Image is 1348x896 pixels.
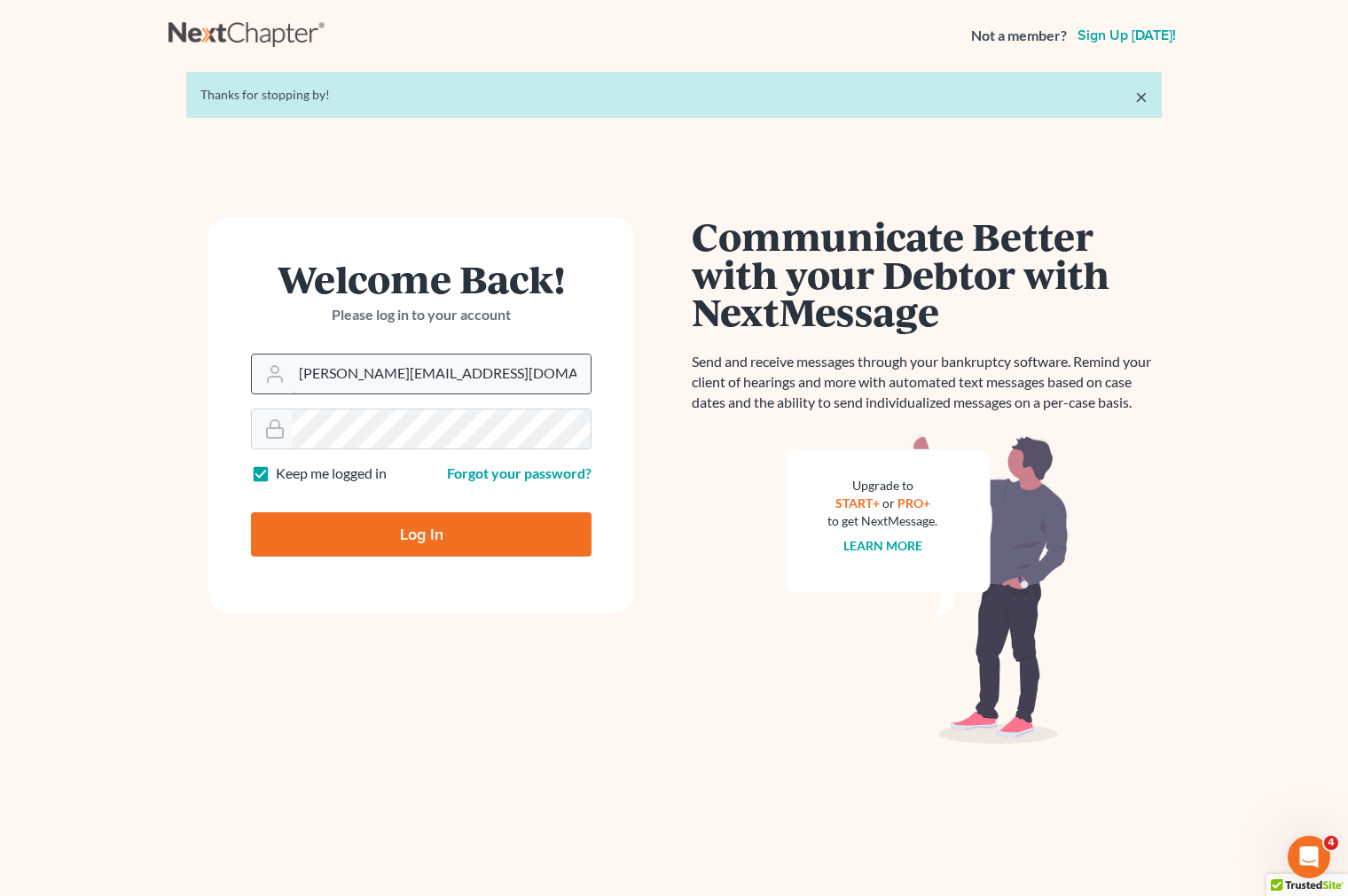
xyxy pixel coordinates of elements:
[200,86,1148,104] div: Thanks for stopping by!
[1324,836,1338,850] span: 4
[692,217,1162,331] h1: Communicate Better with your Debtor with NextMessage
[785,434,1069,744] img: nextmessage_bg-59042aed3d76b12b5cd301f8e5b87938c9018125f34e5fa2b7a6b67550977c72.svg
[1135,86,1148,107] a: ×
[835,495,880,510] a: START+
[447,464,592,481] a: Forgot your password?
[827,512,937,530] div: to get NextMessage.
[276,464,387,484] label: Keep me logged in
[827,477,937,495] div: Upgrade to
[843,538,922,553] a: Learn more
[897,495,930,510] a: PRO+
[251,512,592,557] input: Log In
[971,26,1067,46] strong: Not a member?
[292,355,591,393] input: Email Address
[251,260,592,298] h1: Welcome Back!
[1288,836,1330,878] iframe: Intercom live chat
[251,305,592,325] p: Please log in to your account
[692,352,1162,413] p: Send and receive messages through your bankruptcy software. Remind your client of hearings and mo...
[1074,28,1179,43] a: Sign up [DATE]!
[882,495,895,510] span: or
